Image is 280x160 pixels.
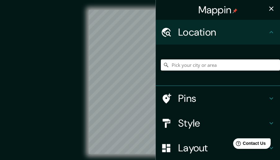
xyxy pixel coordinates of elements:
div: Style [156,111,280,136]
h4: Layout [178,142,268,154]
h4: Pins [178,92,268,105]
div: Location [156,20,280,45]
canvas: Map [89,10,191,154]
h4: Location [178,26,268,38]
div: Pins [156,86,280,111]
input: Pick your city or area [161,59,280,71]
img: pin-icon.png [233,8,237,13]
h4: Style [178,117,268,129]
h4: Mappin [198,4,238,16]
iframe: Help widget launcher [225,136,273,153]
